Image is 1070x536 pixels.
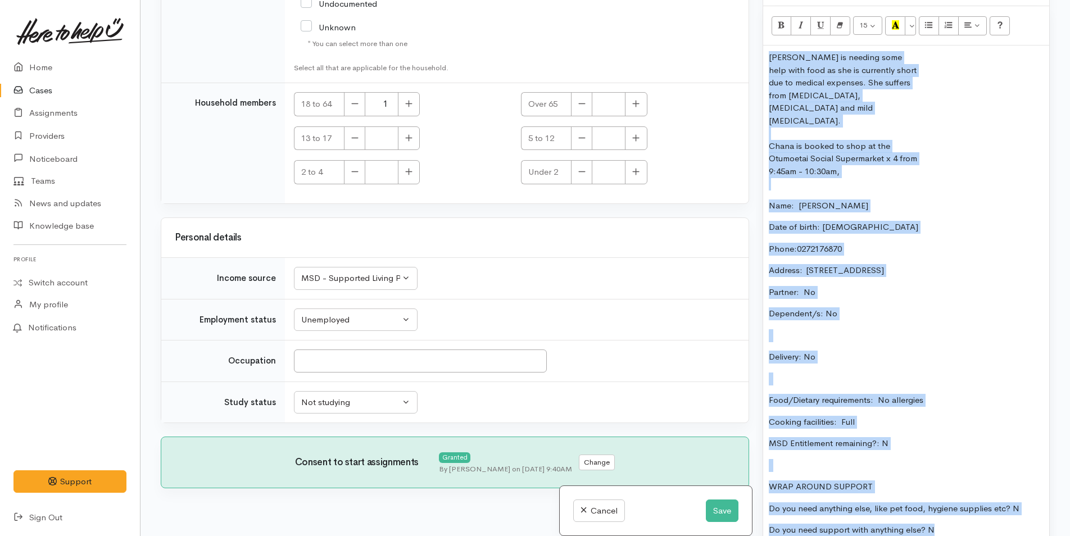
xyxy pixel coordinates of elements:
button: Underline (CTRL+U) [810,16,831,35]
div: MSD - Supported Living Payment [301,272,400,285]
label: Occupation [228,355,276,367]
span: Under 2 [521,160,572,184]
button: Recent Color [885,16,905,35]
small: * You can select more than one [307,38,407,49]
p: Name: [PERSON_NAME] [769,199,1044,212]
span: Over 65 [521,92,572,116]
div: Unemployed [301,314,400,326]
button: Paragraph [958,16,987,35]
button: Change [579,455,615,471]
div: By [PERSON_NAME] on [DATE] 9:40AM [439,464,572,475]
h3: Consent to start assignments [295,457,439,468]
p: Food/Dietary requirements: No allergies [769,394,1044,407]
button: MSD - Supported Living Payment [294,267,418,290]
input: Under 2 [592,160,625,184]
p: Partner: No [769,286,1044,299]
button: Help [990,16,1010,35]
p: Date of birth: [DEMOGRAPHIC_DATA] [769,221,1044,234]
button: Unordered list (CTRL+SHIFT+NUM7) [919,16,939,35]
input: 2 to 4 [365,160,398,184]
input: 13 to 17 [365,126,398,151]
p: Cooking facilities: Full [769,416,1044,429]
p: WRAP AROUND SUPPORT [769,480,1044,493]
button: More Color [905,16,916,35]
button: Unemployed [294,308,418,331]
button: Not studying [294,391,418,414]
p: Do you need anything else, like pet food, hygiene supplies etc? N [769,502,1044,515]
small: Select all that are applicable for the household. [294,62,588,74]
label: Income source [217,272,276,285]
div: Granted [439,452,470,463]
a: 0272176870 [797,243,842,254]
p: Address: [STREET_ADDRESS] [769,264,1044,277]
button: Ordered list (CTRL+SHIFT+NUM8) [938,16,959,35]
span: 18 to 64 [294,92,344,116]
div: Chana is booked to shop at the Otumoetai Social Supermarket x 4 from 9:45am - 10:30am, [769,140,920,178]
p: MSD Entitlement remaining?: N [769,437,1044,450]
span: 2 to 4 [294,160,344,184]
button: Bold (CTRL+B) [772,16,792,35]
input: 5 to 12 [592,126,625,151]
span: 15 [859,20,867,30]
p: Phone: [769,243,1044,256]
h3: Personal details [175,233,735,243]
span: 5 to 12 [521,126,572,151]
input: 18 to 64 [365,92,398,116]
h6: Profile [13,252,126,267]
div: [PERSON_NAME] is needing some help with food as she is currently short due to medical expenses. S... [769,51,920,127]
span: 13 to 17 [294,126,344,151]
div: Not studying [301,396,400,409]
input: Over 65 [592,92,625,116]
button: Support [13,470,126,493]
label: Study status [224,396,276,409]
label: Employment status [200,314,276,326]
button: Italic (CTRL+I) [791,16,811,35]
a: Cancel [573,499,624,523]
p: Delivery: No [769,351,1044,364]
button: Font Size [853,16,883,35]
label: Unknown [301,23,356,31]
button: Save [706,499,738,523]
label: Household members [195,97,276,110]
p: Dependent/s: No [769,307,1044,320]
button: Remove Font Style (CTRL+\) [830,16,850,35]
